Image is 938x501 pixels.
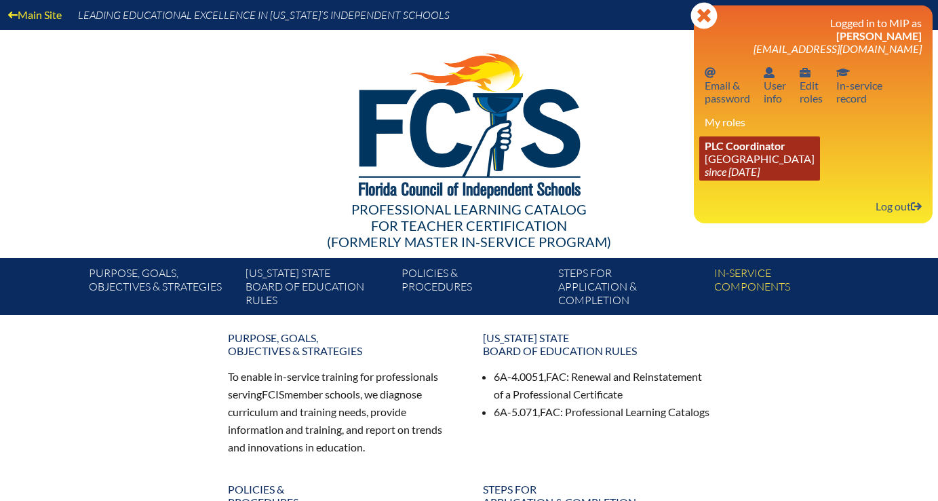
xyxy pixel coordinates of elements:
[240,263,396,315] a: [US_STATE] StateBoard of Education rules
[754,42,922,55] span: [EMAIL_ADDRESS][DOMAIN_NAME]
[396,263,552,315] a: Policies &Procedures
[705,67,716,78] svg: Email password
[494,368,711,403] li: 6A-4.0051, : Renewal and Reinstatement of a Professional Certificate
[758,63,792,107] a: User infoUserinfo
[705,139,785,152] span: PLC Coordinator
[705,165,760,178] i: since [DATE]
[3,5,67,24] a: Main Site
[870,197,927,215] a: Log outLog out
[553,263,709,315] a: Steps forapplication & completion
[475,326,719,363] a: [US_STATE] StateBoard of Education rules
[494,403,711,421] li: 6A-5.071, : Professional Learning Catalogs
[911,201,922,212] svg: Log out
[800,67,810,78] svg: User info
[79,201,860,250] div: Professional Learning Catalog (formerly Master In-service Program)
[699,63,756,107] a: Email passwordEmail &password
[705,115,922,128] h3: My roles
[764,67,775,78] svg: User info
[794,63,828,107] a: User infoEditroles
[699,136,820,181] a: PLC Coordinator [GEOGRAPHIC_DATA] since [DATE]
[836,67,850,78] svg: In-service record
[540,405,560,418] span: FAC
[371,217,567,234] span: for Teacher Certification
[228,368,456,456] p: To enable in-service training for professionals serving member schools, we diagnose curriculum an...
[705,16,922,55] h3: Logged in to MIP as
[831,63,888,107] a: In-service recordIn-servicerecord
[546,370,566,383] span: FAC
[329,30,609,215] img: FCISlogo221.eps
[83,263,239,315] a: Purpose, goals,objectives & strategies
[262,388,284,401] span: FCIS
[690,2,718,29] svg: Close
[709,263,865,315] a: In-servicecomponents
[220,326,464,363] a: Purpose, goals,objectives & strategies
[836,29,922,42] span: [PERSON_NAME]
